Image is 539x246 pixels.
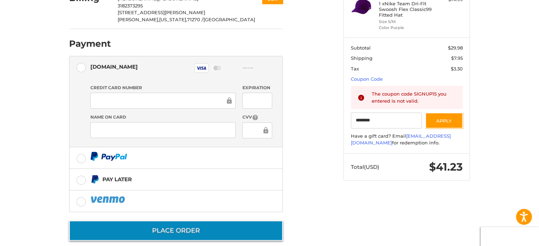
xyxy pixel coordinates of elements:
img: PayPal icon [90,152,127,161]
img: Pay Later icon [90,175,99,184]
li: Color Purple [379,25,433,31]
span: 3182373295 [118,3,143,8]
label: Credit Card Number [90,85,236,91]
div: [DOMAIN_NAME] [90,61,138,73]
span: Tax [351,66,359,71]
span: [GEOGRAPHIC_DATA] [203,17,255,22]
span: Subtotal [351,45,371,51]
div: The coupon code SIGNUP15 you entered is not valid. [372,91,456,104]
span: [STREET_ADDRESS][PERSON_NAME] [118,10,205,15]
div: Have a gift card? Email for redemption info. [351,133,463,147]
label: Expiration [242,85,272,91]
span: Total (USD) [351,164,379,170]
input: Gift Certificate or Coupon Code [351,113,422,128]
a: Coupon Code [351,76,383,82]
h4: 1 x Nike Team Dri-Fit Swoosh Flex Classic99 Fitted Hat [379,1,433,18]
span: [US_STATE], [159,17,187,22]
div: Pay Later [102,173,132,185]
button: Place Order [69,221,283,241]
iframe: Google Customer Reviews [481,227,539,246]
button: Apply [425,113,463,128]
label: CVV [242,114,272,121]
label: Name on Card [90,114,236,120]
li: Size S/M [379,19,433,25]
span: $29.98 [448,45,463,51]
span: Shipping [351,55,372,61]
h2: Payment [69,38,111,49]
span: 71270 / [187,17,203,22]
span: [PERSON_NAME], [118,17,159,22]
span: $41.23 [429,160,463,173]
img: PayPal icon [90,195,127,204]
span: $3.30 [451,66,463,71]
span: $7.95 [451,55,463,61]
